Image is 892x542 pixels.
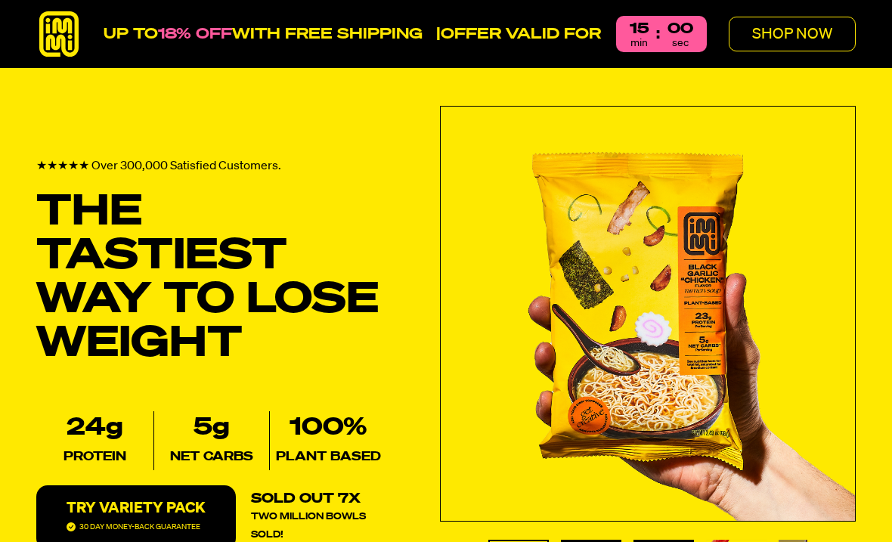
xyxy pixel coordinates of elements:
[63,444,126,470] h3: PROTEIN
[729,17,856,51] button: SHOP NOW
[104,26,158,42] span: UP TO
[441,26,601,42] strong: OFFER VALID FOR
[170,444,253,470] h3: NET CARBS
[194,416,230,440] span: 5g
[441,107,855,521] img: Hand holding a vibrant yellow packet of plant-based black garlic ramen noodles.
[667,21,693,36] span: 00
[276,444,381,470] h3: PLANT BASED
[36,11,82,57] img: immi-logo.svg
[36,190,387,366] h1: THE TASTIEST WAY TO LOSE WEIGHT
[36,157,281,175] p: ★★★★★ Over 300,000 Satisfied Customers.
[630,38,648,48] p: min
[251,490,361,508] p: SOLD OUT 7X
[67,416,123,440] span: 24g
[158,26,232,42] span: 18% OFF
[104,25,601,43] p: WITH FREE SHIPPING |
[440,106,856,522] div: Carousel slides
[440,106,856,522] div: Slide 1
[672,38,689,48] p: sec
[79,519,200,534] p: 30 DAY MONEY-BACK GUARANTEE
[290,416,367,440] span: 100%
[630,21,649,36] span: 15
[656,26,660,42] p: :
[752,26,832,42] p: SHOP NOW
[67,500,206,516] p: TRY VARIETY PACK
